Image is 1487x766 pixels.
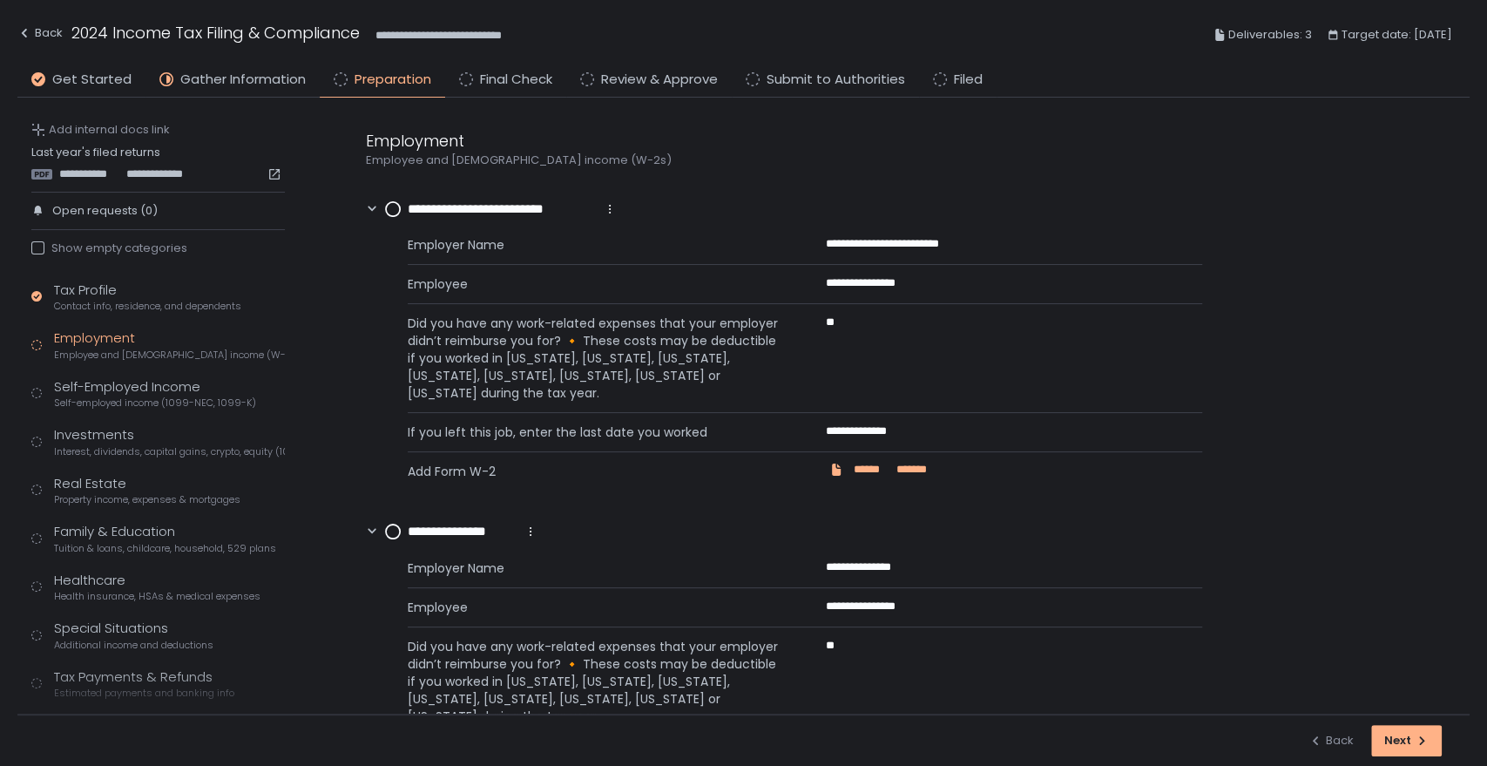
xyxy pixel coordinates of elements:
div: Employment [366,129,1202,153]
div: Special Situations [54,619,213,652]
span: Employer Name [408,559,784,577]
div: Back [17,23,63,44]
span: Tuition & loans, childcare, household, 529 plans [54,542,276,555]
span: Final Check [480,70,552,90]
div: Tax Profile [54,281,241,314]
span: Employer Name [408,236,784,254]
span: Gather Information [180,70,306,90]
div: Last year's filed returns [31,145,285,181]
div: Employment [54,329,285,362]
span: Open requests (0) [52,203,158,219]
div: Back [1308,733,1354,749]
span: Submit to Authorities [767,70,905,90]
span: Self-employed income (1099-NEC, 1099-K) [54,397,256,410]
span: Employee [408,599,784,616]
div: Tax Payments & Refunds [54,668,234,701]
span: Filed [954,70,983,90]
div: Investments [54,425,285,458]
button: Back [1308,725,1354,756]
span: Health insurance, HSAs & medical expenses [54,590,260,603]
button: Next [1371,725,1442,756]
span: Review & Approve [601,70,718,90]
span: Did you have any work-related expenses that your employer didn’t reimburse you for? 🔸 These costs... [408,315,784,402]
h1: 2024 Income Tax Filing & Compliance [71,21,360,44]
div: Next [1384,733,1429,749]
span: Employee [408,275,784,293]
span: Get Started [52,70,132,90]
button: Add internal docs link [31,122,170,138]
span: Preparation [355,70,431,90]
span: Additional income and deductions [54,639,213,652]
button: Back [17,21,63,50]
span: Estimated payments and banking info [54,687,234,700]
div: Real Estate [54,474,240,507]
div: Family & Education [54,522,276,555]
span: Add Form W-2 [408,463,784,480]
div: Healthcare [54,571,260,604]
span: Interest, dividends, capital gains, crypto, equity (1099s, K-1s) [54,445,285,458]
span: If you left this job, enter the last date you worked [408,424,784,441]
span: Employee and [DEMOGRAPHIC_DATA] income (W-2s) [54,349,285,362]
div: Employee and [DEMOGRAPHIC_DATA] income (W-2s) [366,153,1202,168]
span: Deliverables: 3 [1228,24,1312,45]
div: Self-Employed Income [54,377,256,410]
span: Property income, expenses & mortgages [54,493,240,506]
span: Contact info, residence, and dependents [54,300,241,313]
span: Did you have any work-related expenses that your employer didn’t reimburse you for? 🔸 These costs... [408,638,784,725]
span: Target date: [DATE] [1342,24,1452,45]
